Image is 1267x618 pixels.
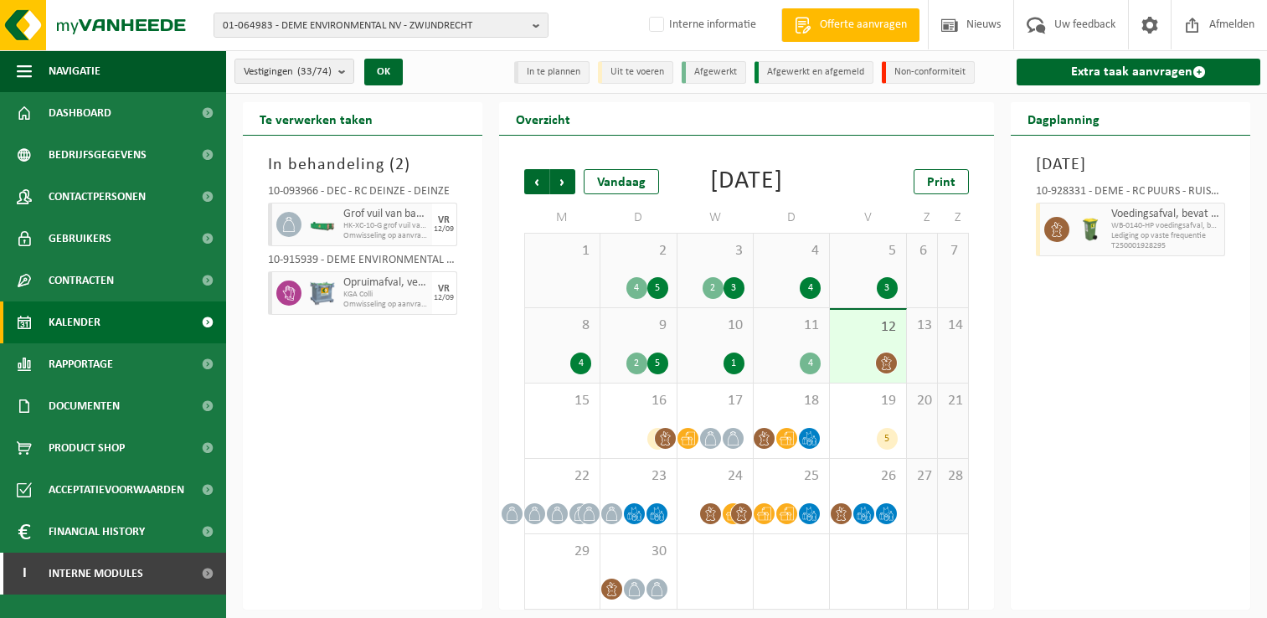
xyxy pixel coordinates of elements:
li: Afgewerkt en afgemeld [755,61,873,84]
div: 1 [724,353,744,374]
h3: [DATE] [1036,152,1225,178]
div: 5 [647,277,668,299]
div: [DATE] [710,169,783,194]
div: 2 [626,353,647,374]
span: 01-064983 - DEME ENVIRONMENTAL NV - ZWIJNDRECHT [223,13,526,39]
span: Interne modules [49,553,143,595]
div: 10-928331 - DEME - RC PUURS - RUISBROEK [1036,186,1225,203]
span: Gebruikers [49,218,111,260]
td: M [524,203,600,233]
span: Omwisseling op aanvraag [343,231,428,241]
span: 21 [946,392,960,410]
span: 24 [686,467,744,486]
button: Vestigingen(33/74) [234,59,354,84]
div: 5 [647,428,668,450]
span: Dashboard [49,92,111,134]
span: Navigatie [49,50,100,92]
div: 5 [877,428,898,450]
span: 12 [838,318,897,337]
div: 12/09 [434,294,454,302]
div: 2 [703,277,724,299]
span: 26 [838,467,897,486]
td: D [600,203,677,233]
span: Kalender [49,301,100,343]
div: 4 [570,353,591,374]
li: Afgewerkt [682,61,746,84]
span: 30 [609,543,667,561]
td: Z [938,203,969,233]
span: Offerte aanvragen [816,17,911,33]
span: 2 [609,242,667,260]
span: 5 [838,242,897,260]
a: Offerte aanvragen [781,8,919,42]
span: Contactpersonen [49,176,146,218]
div: 5 [647,353,668,374]
span: Product Shop [49,427,125,469]
h2: Overzicht [499,102,587,135]
span: 4 [762,242,821,260]
span: I [17,553,32,595]
span: 11 [762,317,821,335]
span: HK-XC-10-G grof vuil van bagger- en ruimingspecie [343,221,428,231]
span: 15 [533,392,591,410]
img: PB-AP-0800-MET-02-01 [310,281,335,306]
span: 9 [609,317,667,335]
div: 10-093966 - DEC - RC DEINZE - DEINZE [268,186,457,203]
div: 4 [800,277,821,299]
count: (33/74) [297,66,332,77]
span: 16 [609,392,667,410]
li: In te plannen [514,61,590,84]
div: VR [438,284,450,294]
a: Print [914,169,969,194]
div: 12/09 [434,225,454,234]
span: 1 [533,242,591,260]
span: 29 [533,543,591,561]
span: 22 [533,467,591,486]
div: VR [438,215,450,225]
span: Omwisseling op aanvraag (excl. voorrijkost) [343,300,428,310]
h3: In behandeling ( ) [268,152,457,178]
a: Extra taak aanvragen [1017,59,1260,85]
span: 14 [946,317,960,335]
button: OK [364,59,403,85]
span: Vestigingen [244,59,332,85]
span: Lediging op vaste frequentie [1111,231,1220,241]
h2: Dagplanning [1011,102,1116,135]
span: WB-0140-HP voedingsafval, bevat producten van dierlijke oors [1111,221,1220,231]
div: 3 [724,277,744,299]
span: Contracten [49,260,114,301]
span: KGA Colli [343,290,428,300]
span: 23 [609,467,667,486]
span: 25 [762,467,821,486]
span: Documenten [49,385,120,427]
span: 13 [915,317,929,335]
span: T250001928295 [1111,241,1220,251]
li: Uit te voeren [598,61,673,84]
li: Non-conformiteit [882,61,975,84]
span: 20 [915,392,929,410]
span: 17 [686,392,744,410]
img: HK-XC-10-GN-00 [310,219,335,231]
span: Financial History [49,511,145,553]
span: Volgende [550,169,575,194]
span: 18 [762,392,821,410]
span: Voedingsafval, bevat producten van dierlijke oorsprong, onverpakt, categorie 3 [1111,208,1220,221]
span: 27 [915,467,929,486]
button: 01-064983 - DEME ENVIRONMENTAL NV - ZWIJNDRECHT [214,13,549,38]
td: D [754,203,830,233]
h2: Te verwerken taken [243,102,389,135]
span: 7 [946,242,960,260]
div: 4 [626,277,647,299]
span: Acceptatievoorwaarden [49,469,184,511]
td: V [830,203,906,233]
span: 8 [533,317,591,335]
div: 3 [877,277,898,299]
td: Z [907,203,938,233]
span: 6 [915,242,929,260]
span: Print [927,176,955,189]
span: Bedrijfsgegevens [49,134,147,176]
span: Opruimafval, verontreinigd met diverse gevaarlijke afvalstoffen [343,276,428,290]
div: Vandaag [584,169,659,194]
div: 4 [800,353,821,374]
label: Interne informatie [646,13,756,38]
